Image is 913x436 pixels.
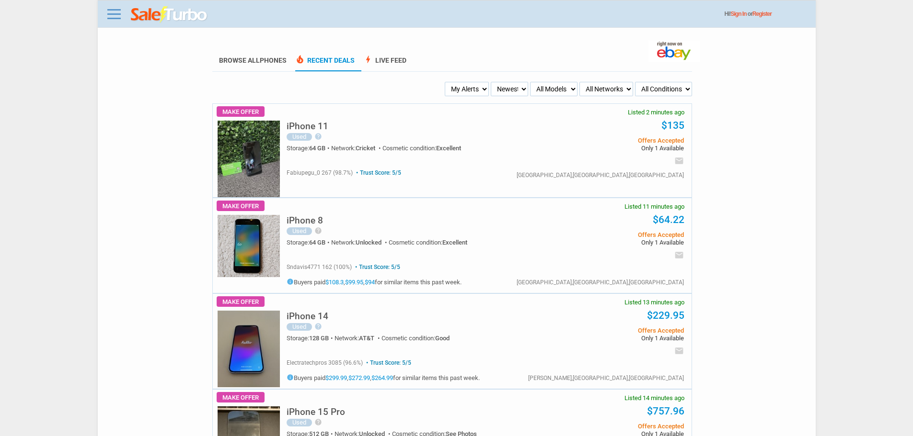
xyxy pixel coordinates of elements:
[442,239,467,246] span: Excellent
[218,215,280,277] img: s-l225.jpg
[517,279,684,285] div: [GEOGRAPHIC_DATA],[GEOGRAPHIC_DATA],[GEOGRAPHIC_DATA]
[363,56,406,71] a: boltLive Feed
[309,239,325,246] span: 64 GB
[661,120,684,131] a: $135
[295,56,355,71] a: local_fire_departmentRecent Deals
[331,145,382,151] div: Network:
[287,216,323,225] h5: iPhone 8
[325,279,344,286] a: $108.3
[674,156,684,166] i: email
[218,311,280,387] img: s-l225.jpg
[389,239,467,246] div: Cosmetic condition:
[356,145,375,152] span: Cricket
[287,407,345,416] h5: iPhone 15 Pro
[539,335,683,341] span: Only 1 Available
[359,335,374,342] span: AT&T
[748,11,772,17] span: or
[653,214,684,225] a: $64.22
[628,109,684,115] span: Listed 2 minutes ago
[287,278,462,285] h5: Buyers paid , , for similar items this past week.
[287,122,328,131] h5: iPhone 11
[647,405,684,417] a: $757.96
[131,6,208,23] img: saleturbo.com - Online Deals and Discount Coupons
[674,250,684,260] i: email
[436,145,461,152] span: Excellent
[287,323,312,331] div: Used
[539,232,683,238] span: Offers Accepted
[331,239,389,246] div: Network:
[381,335,450,341] div: Cosmetic condition:
[287,335,335,341] div: Storage:
[287,239,331,246] div: Storage:
[752,11,772,17] a: Register
[731,11,747,17] a: Sign In
[348,374,370,381] a: $272.99
[217,296,265,307] span: Make Offer
[287,169,353,176] span: fabiupegu_0 267 (98.7%)
[287,313,328,321] a: iPhone 14
[314,418,322,426] i: help
[624,299,684,305] span: Listed 13 minutes ago
[624,203,684,210] span: Listed 11 minutes ago
[309,145,325,152] span: 64 GB
[219,56,287,64] a: Browse AllPhones
[217,392,265,402] span: Make Offer
[725,11,731,17] span: Hi!
[287,374,480,381] h5: Buyers paid , , for similar items this past week.
[345,279,363,286] a: $99.95
[287,419,312,426] div: Used
[528,375,684,381] div: [PERSON_NAME],[GEOGRAPHIC_DATA],[GEOGRAPHIC_DATA]
[314,323,322,330] i: help
[287,218,323,225] a: iPhone 8
[287,409,345,416] a: iPhone 15 Pro
[287,374,294,381] i: info
[287,312,328,321] h5: iPhone 14
[354,169,401,176] span: Trust Score: 5/5
[287,359,363,366] span: electratechpros 3085 (96.6%)
[287,145,331,151] div: Storage:
[539,423,683,429] span: Offers Accepted
[287,278,294,285] i: info
[287,264,352,270] span: sndavis4771 162 (100%)
[353,264,400,270] span: Trust Score: 5/5
[539,327,683,334] span: Offers Accepted
[364,359,411,366] span: Trust Score: 5/5
[217,201,265,211] span: Make Offer
[539,239,683,246] span: Only 1 Available
[382,145,461,151] div: Cosmetic condition:
[218,121,280,197] img: s-l225.jpg
[365,279,375,286] a: $94
[314,227,322,235] i: help
[363,55,373,64] span: bolt
[335,335,381,341] div: Network:
[295,55,305,64] span: local_fire_department
[371,374,393,381] a: $264.99
[674,346,684,356] i: email
[325,374,347,381] a: $299.99
[435,335,450,342] span: Good
[287,227,312,235] div: Used
[539,137,683,144] span: Offers Accepted
[287,123,328,131] a: iPhone 11
[314,133,322,140] i: help
[356,239,381,246] span: Unlocked
[539,145,683,151] span: Only 1 Available
[624,395,684,401] span: Listed 14 minutes ago
[647,310,684,321] a: $229.95
[287,133,312,141] div: Used
[517,172,684,178] div: [GEOGRAPHIC_DATA],[GEOGRAPHIC_DATA],[GEOGRAPHIC_DATA]
[260,56,287,64] span: Phones
[217,106,265,117] span: Make Offer
[309,335,329,342] span: 128 GB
